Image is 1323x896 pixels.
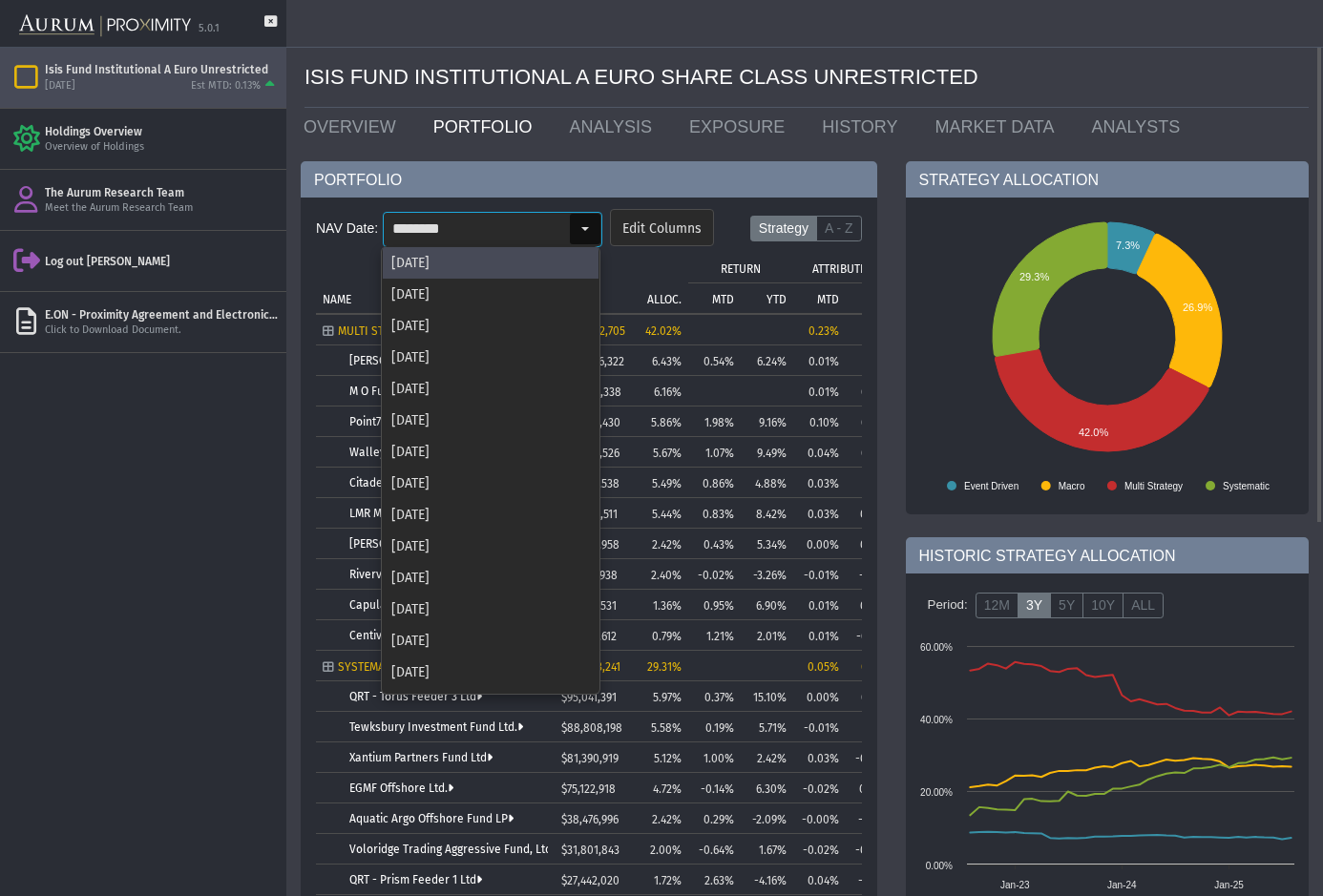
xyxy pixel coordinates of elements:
[793,282,846,313] td: Column MTD
[653,691,682,704] span: 5.97%
[1019,271,1049,282] text: 29.3%
[338,660,400,674] span: SYSTEMATIC
[846,681,898,712] td: 0.70%
[653,447,682,460] span: 5.67%
[712,293,734,306] p: MTD
[622,220,702,238] span: Edit Columns
[976,593,1018,619] label: 12M
[561,691,617,704] span: $95,041,391
[191,79,261,94] div: Est MTD: 0.13%
[383,656,598,688] div: [DATE]
[741,529,793,559] td: 5.34%
[1123,481,1182,491] text: Multi Strategy
[383,405,598,436] div: [DATE]
[906,537,1310,573] div: HISTORIC STRATEGY ALLOCATION
[846,834,898,865] td: -0.02%
[688,498,741,529] td: 0.83%
[349,598,537,612] a: Capula Multi Strategy Fund Limited
[1079,427,1108,438] text: 42.0%
[349,537,598,551] a: [PERSON_NAME] Alpha Strategies Fund Limited
[653,782,682,796] span: 4.72%
[349,446,520,459] a: Walleye Opportunities Fund Ltd
[1214,880,1244,890] text: Jan-25
[45,323,279,338] div: Click to Download Document.
[741,345,793,376] td: 6.24%
[741,559,793,590] td: -3.26%
[920,715,953,725] text: 40.00%
[654,385,682,399] span: 6.16%
[1000,880,1030,890] text: Jan-23
[688,559,741,590] td: -0.02%
[964,481,1018,491] text: Event Driven
[846,406,898,437] td: 0.35%
[651,416,682,429] span: 5.86%
[652,538,682,552] span: 2.42%
[349,720,523,734] a: Tewksbury Investment Fund Ltd.
[383,373,598,405] div: [DATE]
[906,161,1310,198] div: STRATEGY ALLOCATION
[846,865,898,895] td: -0.14%
[383,310,598,342] div: [DATE]
[652,355,682,368] span: 6.43%
[741,406,793,437] td: 9.16%
[741,590,793,620] td: 6.90%
[349,354,638,367] a: [PERSON_NAME] Strategic Partners Offshore Fund, Ltd.
[793,681,846,712] td: 0.00%
[688,681,741,712] td: 0.37%
[846,742,898,773] td: -0.02%
[349,476,598,490] a: Citadel Kensington Global Strategies Fund Ltd.
[846,437,898,468] td: 0.32%
[741,681,793,712] td: 15.10%
[688,590,741,620] td: 0.95%
[381,246,600,695] div: Dropdown
[741,437,793,468] td: 9.49%
[316,212,383,245] div: NAV Date:
[652,630,682,643] span: 0.79%
[647,293,682,306] p: ALLOC.
[741,803,793,834] td: -2.09%
[846,712,898,742] td: 0.16%
[650,844,682,857] span: 2.00%
[626,252,688,313] td: Column ALLOC.
[323,293,351,306] p: NAME
[349,690,482,703] a: QRT - Torus Feeder 3 Ltd
[383,279,598,310] div: [DATE]
[561,874,619,887] span: $27,442,020
[349,568,587,581] a: Riverview Omni Offshore Fund (Cayman) Ltd.
[741,498,793,529] td: 8.42%
[750,216,817,242] label: Strategy
[45,185,279,200] div: The Aurum Research Team
[741,282,793,313] td: Column YTD
[652,477,682,490] span: 5.49%
[688,742,741,773] td: 1.00%
[846,345,898,376] td: 0.21%
[852,660,892,674] div: 0.56%
[688,773,741,803] td: -0.14%
[800,660,839,674] div: 0.05%
[1223,481,1270,491] text: Systematic
[688,345,741,376] td: 0.54%
[721,262,761,276] p: RETURN
[688,712,741,742] td: 0.19%
[199,22,220,36] div: 5.0.1
[383,562,598,594] div: [DATE]
[688,865,741,895] td: 2.63%
[349,507,533,520] a: LMR Multi-Strategy Fund Limited**
[569,213,601,245] div: Select
[688,834,741,865] td: -0.64%
[349,629,493,642] a: Centiva Offshore Fund, Ltd
[651,569,682,582] span: 2.40%
[920,787,953,798] text: 20.00%
[816,216,862,242] label: A - Z
[349,781,453,795] a: EGMF Offshore Ltd.
[920,642,953,653] text: 60.00%
[766,293,787,306] p: YTD
[793,529,846,559] td: 0.00%
[1058,481,1084,491] text: Macro
[852,324,892,338] div: 1.63%
[1116,240,1140,251] text: 7.3%
[383,688,598,719] div: [DATE]
[45,124,279,139] div: Holdings Overview
[338,324,422,338] span: MULTI STRATEGY
[741,742,793,773] td: 2.42%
